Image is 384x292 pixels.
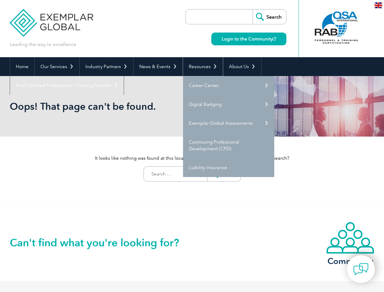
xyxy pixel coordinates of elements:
a: Liability Insurance [183,158,274,177]
a: Home [10,57,34,76]
p: Leading the way to excellence [10,41,76,48]
h3: Community [326,257,375,265]
img: open_square.png [273,37,276,40]
a: Exemplar Global Assessments [183,114,274,133]
a: Resources [183,57,223,76]
img: en [375,2,382,8]
a: Digital Badging [183,95,274,114]
a: News & Events [133,57,183,76]
img: contact-chat.png [353,262,368,277]
a: Industry Partners [80,57,133,76]
a: Community [326,221,375,265]
h1: Oops! That page can't be found. [10,100,243,112]
a: Our Services [35,57,79,76]
img: icon-community.webp [326,221,375,254]
a: About Us [223,57,261,76]
input: Search [253,9,286,24]
a: Find Certified Professional / Training Provider [10,76,124,95]
a: Continuing Professional Development (CPD) [183,133,274,158]
p: It looks like nothing was found at this location. Maybe try one of the links below or a search? [10,155,375,162]
a: Career Center [183,76,274,95]
h2: Can't find what you're looking for? [10,238,192,248]
a: Login to the Community [211,33,286,45]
